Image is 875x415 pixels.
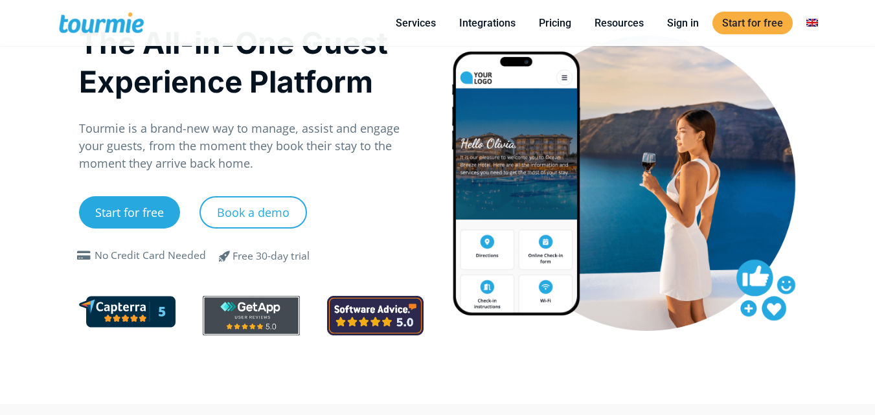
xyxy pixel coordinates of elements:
div: Free 30-day trial [233,249,310,264]
span:  [209,248,240,264]
a: Integrations [449,15,525,31]
a: Start for free [712,12,793,34]
a: Services [386,15,446,31]
span:  [74,251,95,261]
div: No Credit Card Needed [95,248,206,264]
h1: The All-in-One Guest Experience Platform [79,23,424,101]
a: Pricing [529,15,581,31]
a: Book a demo [199,196,307,229]
a: Sign in [657,15,709,31]
p: Tourmie is a brand-new way to manage, assist and engage your guests, from the moment they book th... [79,120,424,172]
a: Resources [585,15,653,31]
a: Start for free [79,196,180,229]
